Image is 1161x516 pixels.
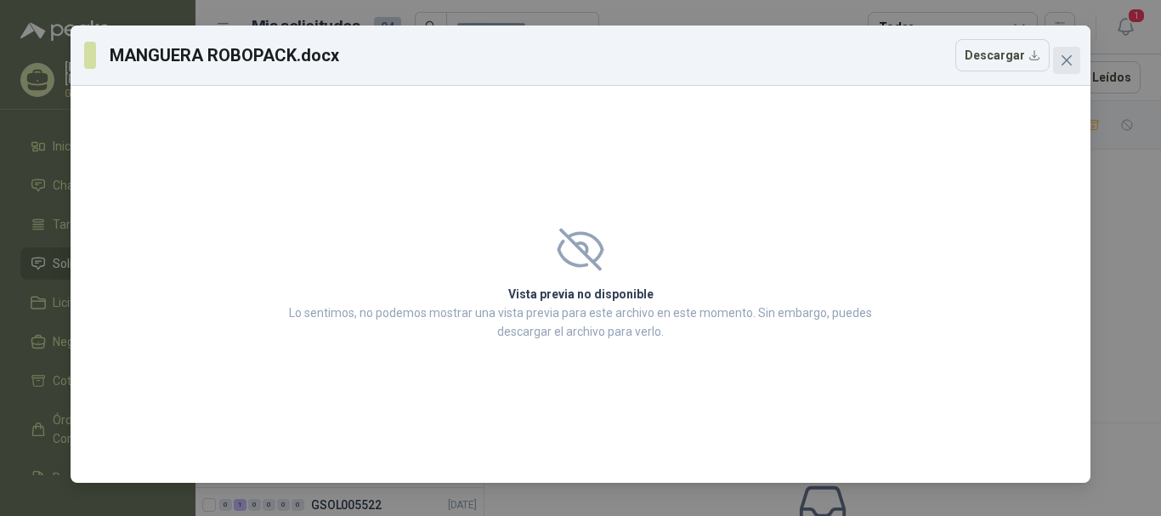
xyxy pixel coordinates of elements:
[284,303,877,341] p: Lo sentimos, no podemos mostrar una vista previa para este archivo en este momento. Sin embargo, ...
[1060,54,1073,67] span: close
[284,285,877,303] h2: Vista previa no disponible
[1053,47,1080,74] button: Close
[110,43,341,68] h3: MANGUERA ROBOPACK.docx
[955,39,1050,71] button: Descargar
